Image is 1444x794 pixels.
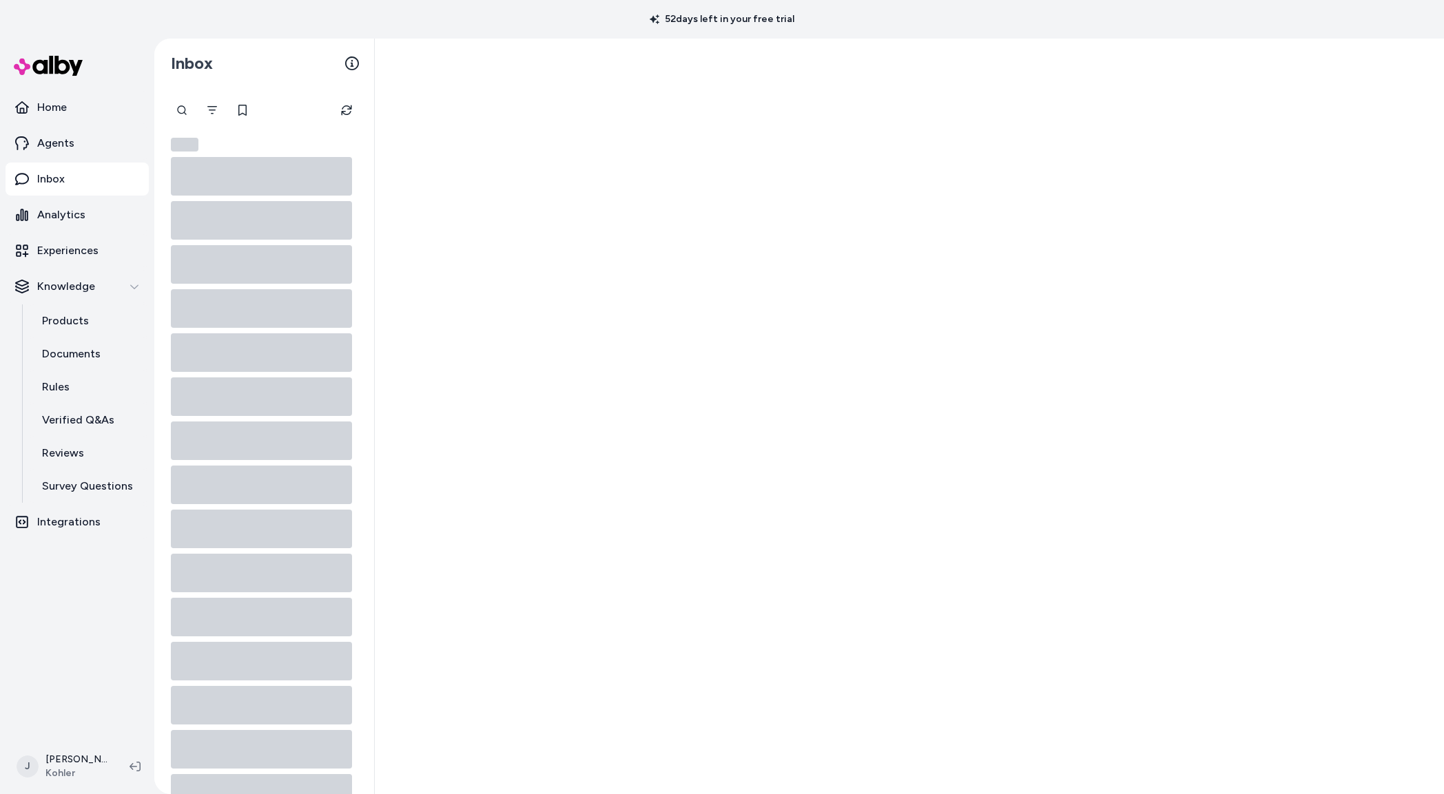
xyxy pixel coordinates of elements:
a: Experiences [6,234,149,267]
a: Analytics [6,198,149,231]
a: Reviews [28,437,149,470]
p: Home [37,99,67,116]
p: Survey Questions [42,478,133,494]
button: Refresh [333,96,360,124]
p: Reviews [42,445,84,461]
p: Inbox [37,171,65,187]
p: Integrations [37,514,101,530]
button: Knowledge [6,270,149,303]
p: Products [42,313,89,329]
p: Rules [42,379,70,395]
h2: Inbox [171,53,213,74]
span: Kohler [45,766,107,780]
button: J[PERSON_NAME]Kohler [8,744,118,788]
a: Survey Questions [28,470,149,503]
a: Integrations [6,505,149,539]
p: Analytics [37,207,85,223]
p: [PERSON_NAME] [45,753,107,766]
p: 52 days left in your free trial [641,12,803,26]
img: alby Logo [14,56,83,76]
a: Rules [28,370,149,404]
p: Experiences [37,242,99,259]
a: Verified Q&As [28,404,149,437]
p: Knowledge [37,278,95,295]
a: Agents [6,127,149,160]
button: Filter [198,96,226,124]
a: Products [28,304,149,337]
p: Agents [37,135,74,152]
p: Verified Q&As [42,412,114,428]
a: Inbox [6,163,149,196]
a: Documents [28,337,149,370]
span: J [17,755,39,777]
p: Documents [42,346,101,362]
a: Home [6,91,149,124]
